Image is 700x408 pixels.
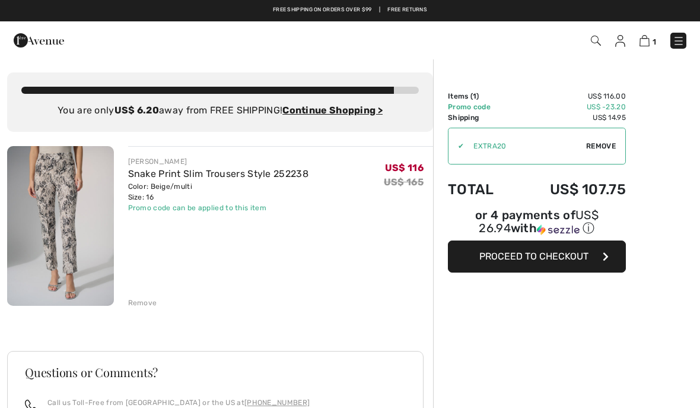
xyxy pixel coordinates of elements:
[14,29,64,52] img: 1ère Avenue
[448,102,515,112] td: Promo code
[128,181,308,203] div: Color: Beige/multi Size: 16
[639,35,650,46] img: Shopping Bag
[653,37,656,46] span: 1
[7,146,114,306] img: Snake Print Slim Trousers Style 252238
[448,169,515,210] td: Total
[515,102,626,112] td: US$ -23.20
[448,241,626,273] button: Proceed to Checkout
[448,210,626,236] div: or 4 payments of with
[515,112,626,123] td: US$ 14.95
[387,6,427,14] a: Free Returns
[282,105,383,116] a: Continue Shopping >
[615,35,625,47] img: My Info
[47,397,310,408] p: Call us Toll-Free from [GEOGRAPHIC_DATA] or the US at
[14,34,64,45] a: 1ère Avenue
[244,398,310,407] a: [PHONE_NUMBER]
[639,33,656,48] a: 1
[25,366,406,378] h3: Questions or Comments?
[673,35,685,47] img: Menu
[273,6,372,14] a: Free shipping on orders over $99
[591,36,601,46] img: Search
[128,156,308,167] div: [PERSON_NAME]
[128,298,157,308] div: Remove
[114,105,159,116] strong: US$ 6.20
[586,141,616,151] span: Remove
[479,208,599,235] span: US$ 26.94
[537,224,580,235] img: Sezzle
[473,92,476,100] span: 1
[448,112,515,123] td: Shipping
[515,91,626,102] td: US$ 116.00
[21,103,419,118] div: You are only away from FREE SHIPPING!
[128,203,308,213] div: Promo code can be applied to this item
[479,251,588,262] span: Proceed to Checkout
[384,176,424,188] s: US$ 165
[128,168,308,179] a: Snake Print Slim Trousers Style 252238
[448,210,626,241] div: or 4 payments ofUS$ 26.94withSezzle Click to learn more about Sezzle
[385,162,424,173] span: US$ 116
[515,169,626,210] td: US$ 107.75
[448,91,515,102] td: Items ( )
[464,128,586,164] input: Promo code
[379,6,380,14] span: |
[448,141,464,151] div: ✔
